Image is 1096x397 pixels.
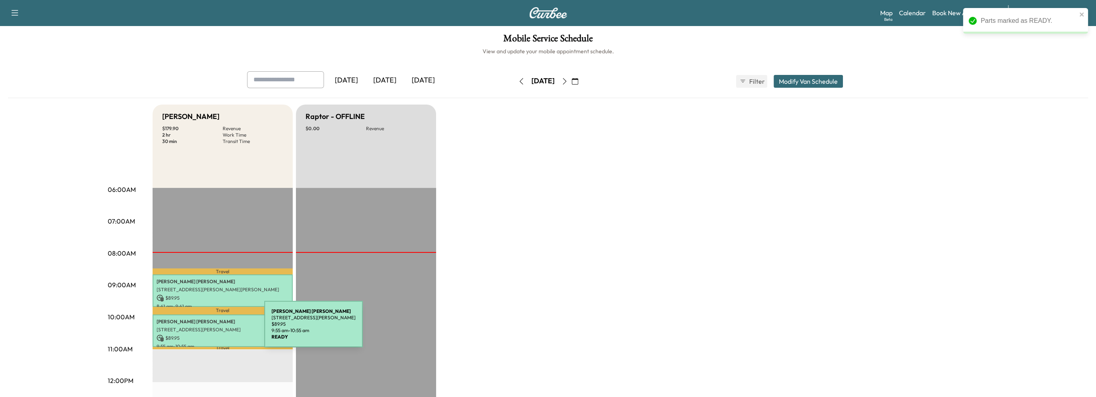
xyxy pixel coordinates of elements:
p: 30 min [162,138,223,145]
p: [STREET_ADDRESS][PERSON_NAME] [271,314,356,321]
p: Travel [153,347,293,350]
div: [DATE] [327,71,366,90]
p: $ 0.00 [306,125,366,132]
p: 8:41 am - 9:41 am [157,303,289,310]
a: Calendar [899,8,926,18]
div: [DATE] [531,76,555,86]
h5: Raptor - OFFLINE [306,111,365,122]
img: Curbee Logo [529,7,567,18]
div: [DATE] [366,71,404,90]
p: $ 179.90 [162,125,223,132]
p: Travel [153,268,293,274]
p: 12:00PM [108,376,133,385]
a: Book New Appointment [932,8,1000,18]
h5: [PERSON_NAME] [162,111,219,122]
p: [STREET_ADDRESS][PERSON_NAME] [157,326,289,333]
p: 07:00AM [108,216,135,226]
p: 06:00AM [108,185,136,194]
h6: View and update your mobile appointment schedule. [8,47,1088,55]
p: 10:00AM [108,312,135,322]
button: close [1079,11,1085,18]
h1: Mobile Service Schedule [8,34,1088,47]
div: Parts marked as READY. [981,16,1077,26]
p: 9:55 am - 10:55 am [271,327,356,334]
button: Modify Van Schedule [774,75,843,88]
p: $ 89.95 [271,321,356,327]
p: Travel [153,307,293,314]
p: 2 hr [162,132,223,138]
p: 9:55 am - 10:55 am [157,343,289,350]
p: Revenue [366,125,426,132]
p: [STREET_ADDRESS][PERSON_NAME][PERSON_NAME] [157,286,289,293]
a: MapBeta [880,8,893,18]
div: [DATE] [404,71,442,90]
div: Beta [884,16,893,22]
b: [PERSON_NAME] [PERSON_NAME] [271,308,351,314]
p: Revenue [223,125,283,132]
p: Transit Time [223,138,283,145]
p: 08:00AM [108,248,136,258]
p: $ 89.95 [157,294,289,302]
p: [PERSON_NAME] [PERSON_NAME] [157,318,289,325]
p: 11:00AM [108,344,133,354]
p: Work Time [223,132,283,138]
span: Filter [749,77,764,86]
p: [PERSON_NAME] [PERSON_NAME] [157,278,289,285]
b: READY [271,334,288,340]
p: $ 89.95 [157,335,289,342]
p: 09:00AM [108,280,136,290]
button: Filter [736,75,767,88]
